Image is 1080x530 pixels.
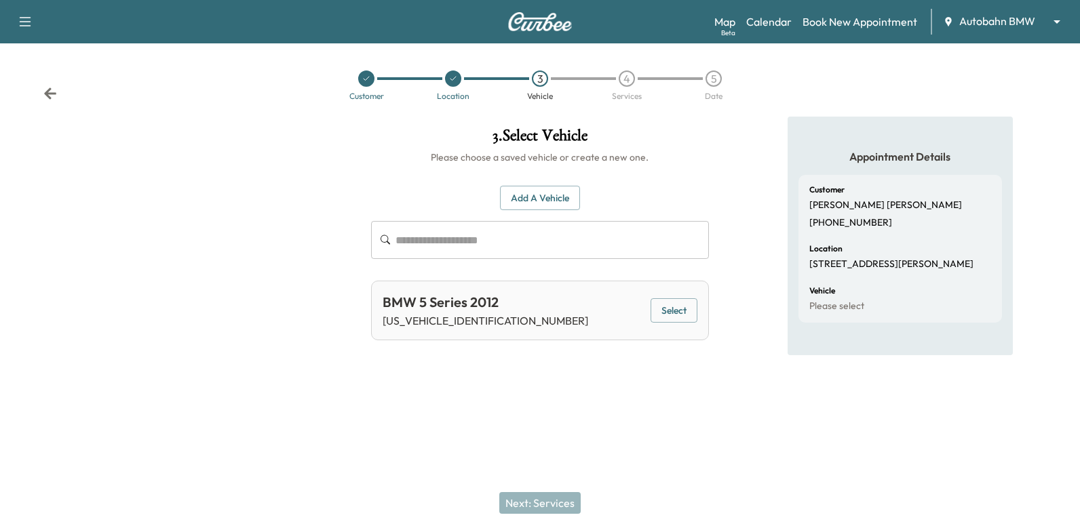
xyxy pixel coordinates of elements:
div: Vehicle [527,92,553,100]
span: Autobahn BMW [959,14,1035,29]
a: Book New Appointment [803,14,917,30]
h6: Customer [809,186,845,194]
div: 3 [532,70,548,87]
div: Back [43,87,57,100]
p: [PHONE_NUMBER] [809,217,892,229]
p: Please select [809,300,864,312]
div: Date [705,92,722,100]
h6: Location [809,245,843,253]
div: Beta [721,28,735,38]
h5: Appointment Details [798,149,1002,164]
div: 5 [706,70,722,87]
div: 4 [619,70,635,87]
a: Calendar [746,14,792,30]
a: MapBeta [714,14,735,30]
h6: Vehicle [809,287,835,295]
p: [US_VEHICLE_IDENTIFICATION_NUMBER] [383,312,588,329]
button: Select [651,298,697,323]
p: [PERSON_NAME] [PERSON_NAME] [809,199,962,211]
div: Location [437,92,469,100]
h6: Please choose a saved vehicle or create a new one. [371,150,710,164]
div: Services [612,92,642,100]
button: Add a Vehicle [500,186,580,211]
img: Curbee Logo [507,12,573,31]
div: BMW 5 Series 2012 [383,292,588,312]
p: [STREET_ADDRESS][PERSON_NAME] [809,258,973,270]
h1: 3 . Select Vehicle [371,127,710,150]
div: Customer [349,92,384,100]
